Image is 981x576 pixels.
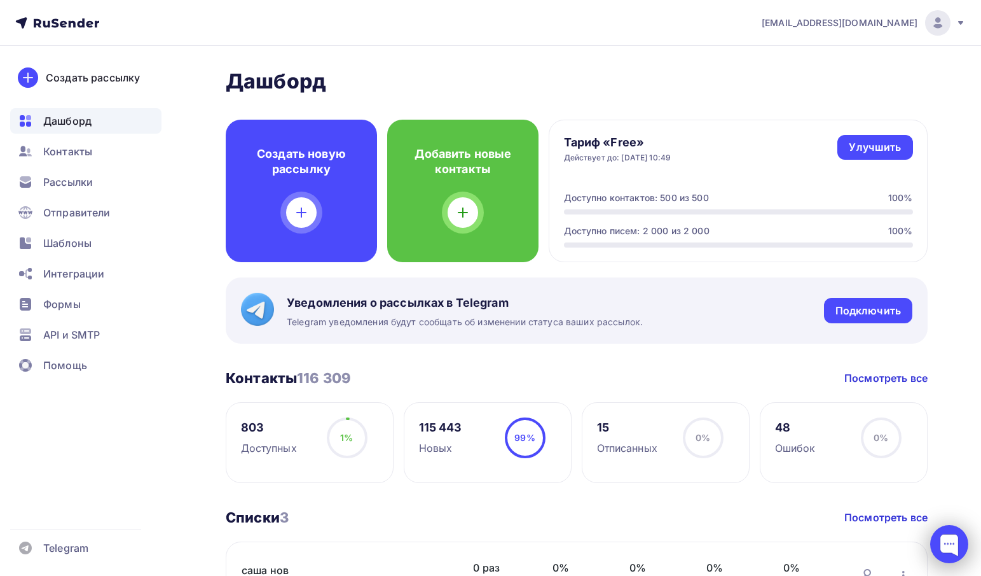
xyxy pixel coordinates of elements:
a: Рассылки [10,169,161,195]
span: 0% [696,432,710,443]
div: 115 443 [419,420,462,435]
span: Уведомления о рассылках в Telegram [287,295,643,311]
span: Формы [43,297,81,312]
div: Подключить [835,304,901,318]
div: 48 [775,420,816,435]
div: Новых [419,440,462,456]
a: [EMAIL_ADDRESS][DOMAIN_NAME] [762,10,966,36]
span: 0% [629,560,681,575]
span: 116 309 [297,370,351,386]
h4: Добавить новые контакты [408,146,518,177]
div: Создать рассылку [46,70,140,85]
span: 0% [783,560,835,575]
div: Действует до: [DATE] 10:49 [564,153,671,163]
h3: Контакты [226,369,351,387]
span: 0% [706,560,758,575]
span: Отправители [43,205,111,220]
div: Улучшить [849,140,901,155]
a: Посмотреть все [844,370,928,386]
span: Шаблоны [43,235,92,251]
span: Интеграции [43,266,104,281]
span: 99% [514,432,535,443]
div: 100% [888,192,913,204]
a: Посмотреть все [844,510,928,525]
span: Контакты [43,144,92,159]
span: 1% [340,432,353,443]
div: 100% [888,225,913,237]
span: API и SMTP [43,327,100,342]
a: Дашборд [10,108,161,134]
span: 3 [280,509,289,526]
div: 15 [597,420,657,435]
span: Рассылки [43,174,93,190]
div: Доступно писем: 2 000 из 2 000 [564,225,710,237]
a: Отправители [10,200,161,225]
a: Шаблоны [10,230,161,256]
div: Доступных [241,440,297,456]
h4: Тариф «Free» [564,135,671,150]
div: Отписанных [597,440,657,456]
div: 803 [241,420,297,435]
span: 0 раз [473,560,526,575]
span: [EMAIL_ADDRESS][DOMAIN_NAME] [762,17,917,29]
h4: Создать новую рассылку [246,146,357,177]
a: Контакты [10,139,161,164]
span: Дашборд [43,113,92,129]
span: Telegram [43,540,88,556]
span: 0% [552,560,604,575]
div: Ошибок [775,440,816,456]
span: Помощь [43,358,87,373]
div: Доступно контактов: 500 из 500 [564,192,709,204]
a: Формы [10,292,161,317]
h3: Списки [226,509,289,526]
span: 0% [874,432,888,443]
h2: Дашборд [226,69,928,94]
span: Telegram уведомления будут сообщать об изменении статуса ваших рассылок. [287,316,643,328]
